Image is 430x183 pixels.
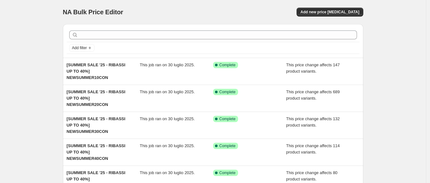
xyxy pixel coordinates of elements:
[140,143,195,148] span: This job ran on 30 luglio 2025.
[69,44,95,52] button: Add filter
[219,116,236,121] span: Complete
[140,89,195,94] span: This job ran on 30 luglio 2025.
[219,143,236,148] span: Complete
[286,62,340,74] span: This price change affects 147 product variants.
[72,45,87,50] span: Add filter
[67,116,126,134] span: [SUMMER SALE '25 - RIBASSI UP TO 40%] NEWSUMMER30CON
[219,89,236,95] span: Complete
[300,10,359,15] span: Add new price [MEDICAL_DATA]
[286,116,340,127] span: This price change affects 132 product variants.
[297,8,363,16] button: Add new price [MEDICAL_DATA]
[67,143,126,161] span: [SUMMER SALE '25 - RIBASSI UP TO 40%] NEWSUMMER40CON
[286,170,337,181] span: This price change affects 80 product variants.
[140,116,195,121] span: This job ran on 30 luglio 2025.
[67,62,126,80] span: [SUMMER SALE '25 - RIBASSI UP TO 40%] NEWSUMMER10CON
[219,170,236,175] span: Complete
[140,62,195,67] span: This job ran on 30 luglio 2025.
[63,9,123,16] span: NA Bulk Price Editor
[219,62,236,68] span: Complete
[140,170,195,175] span: This job ran on 30 luglio 2025.
[286,89,340,101] span: This price change affects 689 product variants.
[67,89,126,107] span: [SUMMER SALE '25 - RIBASSI UP TO 40%] NEWSUMMER20CON
[286,143,340,154] span: This price change affects 114 product variants.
